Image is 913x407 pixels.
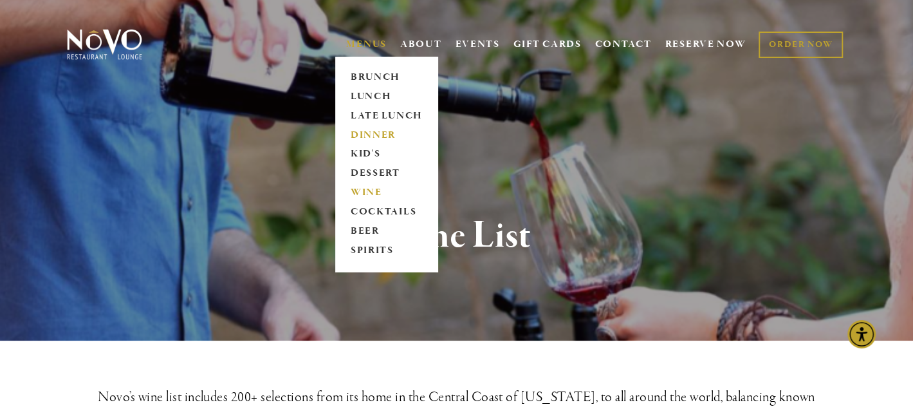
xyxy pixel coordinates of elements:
[346,184,427,203] a: WINE
[346,38,387,51] a: MENUS
[346,68,427,87] a: BRUNCH
[346,203,427,222] a: COCKTAILS
[346,145,427,164] a: KID'S
[759,32,843,58] a: ORDER NOW
[400,38,442,51] a: ABOUT
[847,320,876,348] div: Accessibility Menu
[346,87,427,106] a: LUNCH
[346,222,427,241] a: BEER
[88,215,825,257] h1: Wine List
[595,32,652,57] a: CONTACT
[665,32,746,57] a: RESERVE NOW
[346,241,427,261] a: SPIRITS
[64,28,145,61] img: Novo Restaurant &amp; Lounge
[346,164,427,184] a: DESSERT
[455,38,499,51] a: EVENTS
[346,126,427,145] a: DINNER
[513,32,582,57] a: GIFT CARDS
[346,106,427,126] a: LATE LUNCH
